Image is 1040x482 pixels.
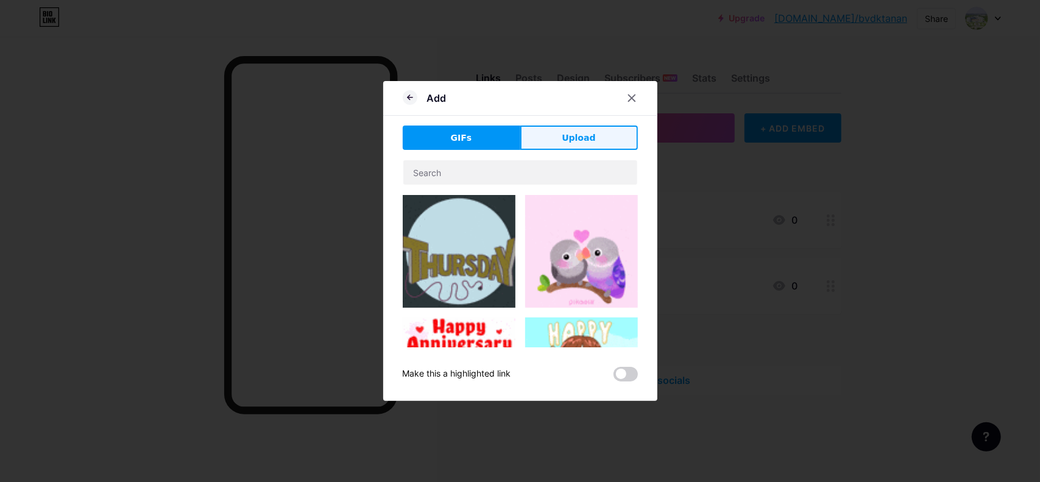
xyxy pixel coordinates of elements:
span: GIFs [451,132,472,144]
span: Upload [562,132,595,144]
img: Gihpy [525,195,638,308]
div: Add [427,91,447,105]
img: Gihpy [525,317,638,430]
input: Search [403,160,637,185]
button: GIFs [403,126,520,150]
button: Upload [520,126,638,150]
div: Make this a highlighted link [403,367,511,381]
img: Gihpy [403,195,515,308]
img: Gihpy [403,317,515,430]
